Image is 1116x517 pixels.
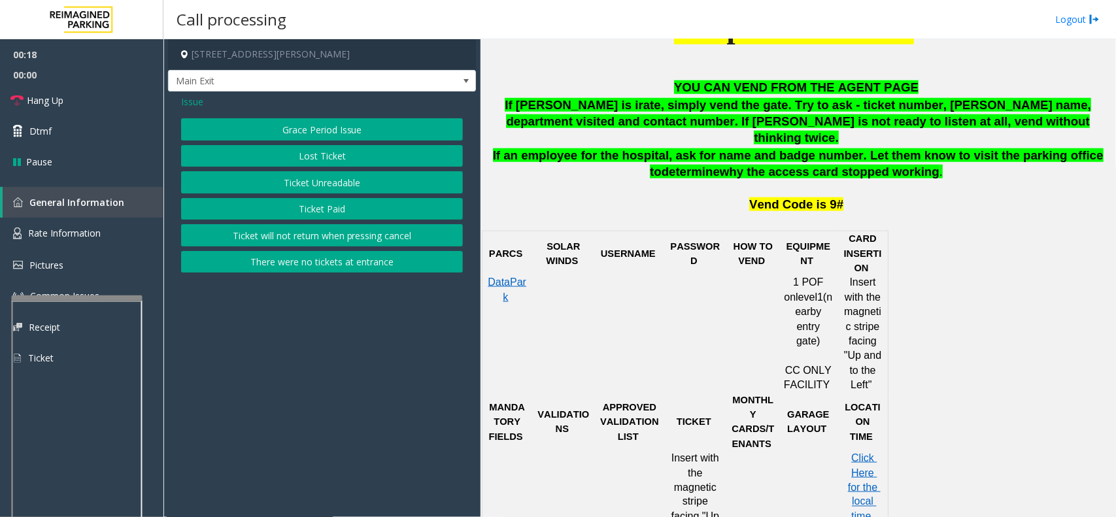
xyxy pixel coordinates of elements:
span: . [939,165,943,178]
span: YOU CAN VEND FROM THE AGENT PAGE [674,80,919,94]
span: Main Exit [169,71,414,92]
span: SOLAR WINDS [546,241,583,266]
button: Ticket Paid [181,198,463,220]
a: Logout [1055,12,1100,26]
span: Pictures [29,259,63,271]
span: HOW TO VEND [734,241,775,266]
img: 'icon' [13,197,23,207]
span: Rate Information [28,227,101,239]
span: PARCS [489,248,522,259]
span: CARD INSERTION [844,233,882,273]
button: Grace Period Issue [181,118,463,141]
a: General Information [3,187,163,218]
img: 'icon' [13,227,22,239]
button: There were no tickets at entrance [181,251,463,273]
span: If [PERSON_NAME] is irate, simply vend the gate. Try to ask - ticket number, [PERSON_NAME] name, ... [505,98,1091,144]
span: MANDATORY FIELDS [488,402,524,442]
span: 1 [817,292,823,303]
span: APPROVED VALIDATION LIST [600,402,662,442]
span: EQUIPMENT [786,241,831,266]
button: Ticket Unreadable [181,171,463,193]
span: determine [662,165,720,178]
button: Ticket will not return when pressing cancel [181,224,463,246]
span: why the access card stopped working [720,165,939,178]
span: LOCATION TIME [845,402,881,442]
span: Pause [26,155,52,169]
a: DataPark [488,277,526,302]
span: USERNAME [601,248,656,259]
span: Dtmf [29,124,52,138]
span: PASSWORD [670,241,720,266]
span: GARAGE LAYOUT [787,409,832,434]
img: 'icon' [13,291,24,301]
img: 'icon' [13,261,23,269]
span: Hang Up [27,93,63,107]
button: Lost Ticket [181,145,463,167]
span: VALIDATIONS [537,409,589,434]
span: Vend Code is 9# [749,197,843,211]
span: level [796,292,817,303]
img: logout [1089,12,1100,26]
span: General Information [29,196,124,208]
span: TICKET [677,416,711,427]
span: Issue [181,95,203,108]
span: 1 POF on [784,276,826,302]
h4: [STREET_ADDRESS][PERSON_NAME] [168,39,476,70]
span: CC ONLY FACILITY [784,365,834,390]
span: If an employee for the hospital, ask for name and badge number. Let them know to visit the parkin... [493,148,1104,178]
span: Common Issues [30,290,99,302]
h3: Call processing [170,3,293,35]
